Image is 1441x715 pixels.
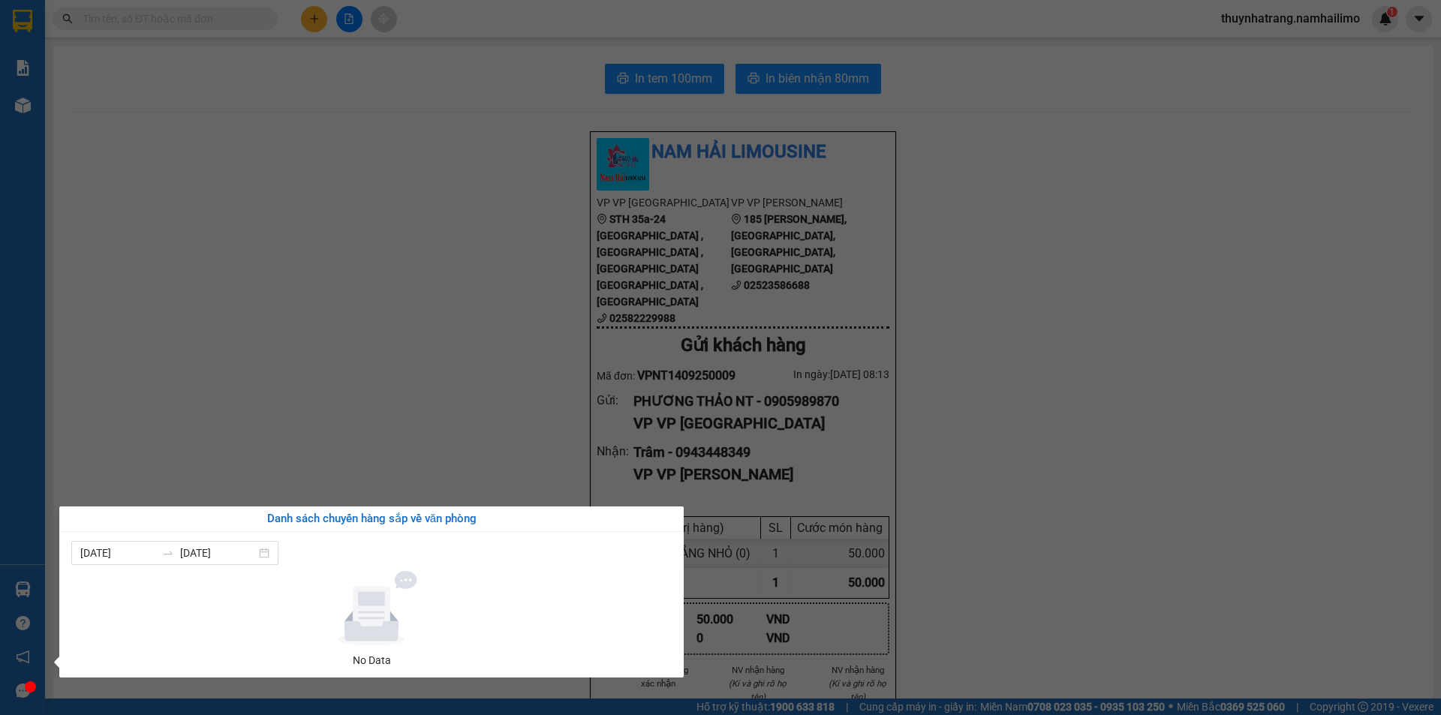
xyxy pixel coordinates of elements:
[71,510,672,528] div: Danh sách chuyến hàng sắp về văn phòng
[77,652,666,668] div: No Data
[162,547,174,559] span: to
[180,545,256,561] input: Đến ngày
[80,545,156,561] input: Từ ngày
[162,547,174,559] span: swap-right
